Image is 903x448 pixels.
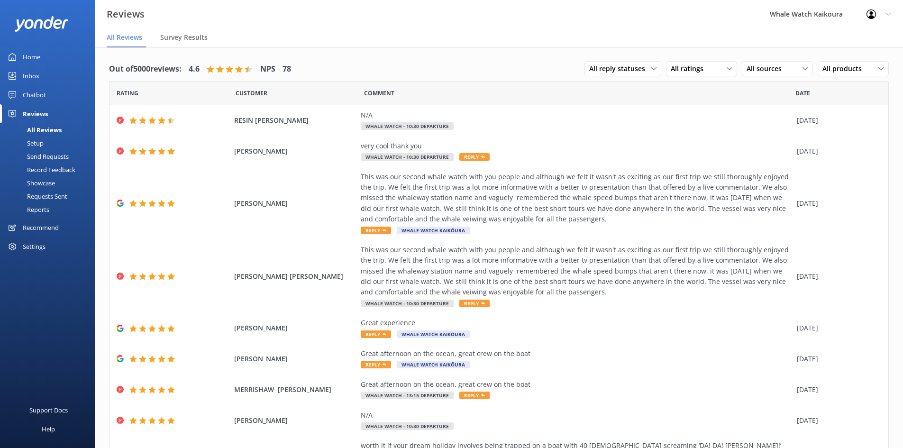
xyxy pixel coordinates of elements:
[234,271,356,282] span: [PERSON_NAME] [PERSON_NAME]
[397,227,470,234] span: Whale Watch Kaikōura
[361,410,792,421] div: N/A
[234,115,356,126] span: RESIN [PERSON_NAME]
[361,122,454,130] span: Whale Watch - 10:30 departure
[29,401,68,420] div: Support Docs
[107,7,145,22] h3: Reviews
[23,237,46,256] div: Settings
[361,422,454,430] span: Whale Watch - 10:30 departure
[6,150,69,163] div: Send Requests
[671,64,709,74] span: All ratings
[109,63,182,75] h4: Out of 5000 reviews:
[361,245,792,298] div: This was our second whale watch with you people and although we felt it wasn't as exciting as our...
[234,354,356,364] span: [PERSON_NAME]
[234,323,356,333] span: [PERSON_NAME]
[236,89,267,98] span: Date
[6,203,95,216] a: Reports
[361,141,792,151] div: very cool thank you
[747,64,787,74] span: All sources
[797,271,876,282] div: [DATE]
[14,16,69,32] img: yonder-white-logo.png
[822,64,867,74] span: All products
[23,66,39,85] div: Inbox
[6,150,95,163] a: Send Requests
[6,163,75,176] div: Record Feedback
[23,85,46,104] div: Chatbot
[23,47,40,66] div: Home
[459,392,490,399] span: Reply
[6,176,95,190] a: Showcase
[6,163,95,176] a: Record Feedback
[260,63,275,75] h4: NPS
[797,354,876,364] div: [DATE]
[23,104,48,123] div: Reviews
[361,153,454,161] span: Whale Watch - 10:30 departure
[797,198,876,209] div: [DATE]
[234,198,356,209] span: [PERSON_NAME]
[795,89,810,98] span: Date
[189,63,200,75] h4: 4.6
[6,190,67,203] div: Requests Sent
[283,63,291,75] h4: 78
[361,300,454,307] span: Whale Watch - 10:30 departure
[397,330,470,338] span: Whale Watch Kaikōura
[361,392,454,399] span: Whale Watch - 13:15 departure
[361,172,792,225] div: This was our second whale watch with you people and although we felt it wasn't as exciting as our...
[160,33,208,42] span: Survey Results
[459,153,490,161] span: Reply
[364,89,394,98] span: Question
[797,146,876,156] div: [DATE]
[361,318,792,328] div: Great experience
[361,348,792,359] div: Great afternoon on the ocean, great crew on the boat
[797,415,876,426] div: [DATE]
[6,123,62,137] div: All Reviews
[6,190,95,203] a: Requests Sent
[361,361,391,368] span: Reply
[42,420,55,439] div: Help
[797,115,876,126] div: [DATE]
[6,176,55,190] div: Showcase
[6,123,95,137] a: All Reviews
[797,323,876,333] div: [DATE]
[797,384,876,395] div: [DATE]
[117,89,138,98] span: Date
[397,361,470,368] span: Whale Watch Kaikōura
[23,218,59,237] div: Recommend
[361,110,792,120] div: N/A
[6,137,44,150] div: Setup
[361,227,391,234] span: Reply
[6,203,49,216] div: Reports
[6,137,95,150] a: Setup
[234,384,356,395] span: MERRISHAW [PERSON_NAME]
[234,146,356,156] span: [PERSON_NAME]
[107,33,142,42] span: All Reviews
[589,64,651,74] span: All reply statuses
[361,379,792,390] div: Great afternoon on the ocean, great crew on the boat
[234,415,356,426] span: [PERSON_NAME]
[459,300,490,307] span: Reply
[361,330,391,338] span: Reply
